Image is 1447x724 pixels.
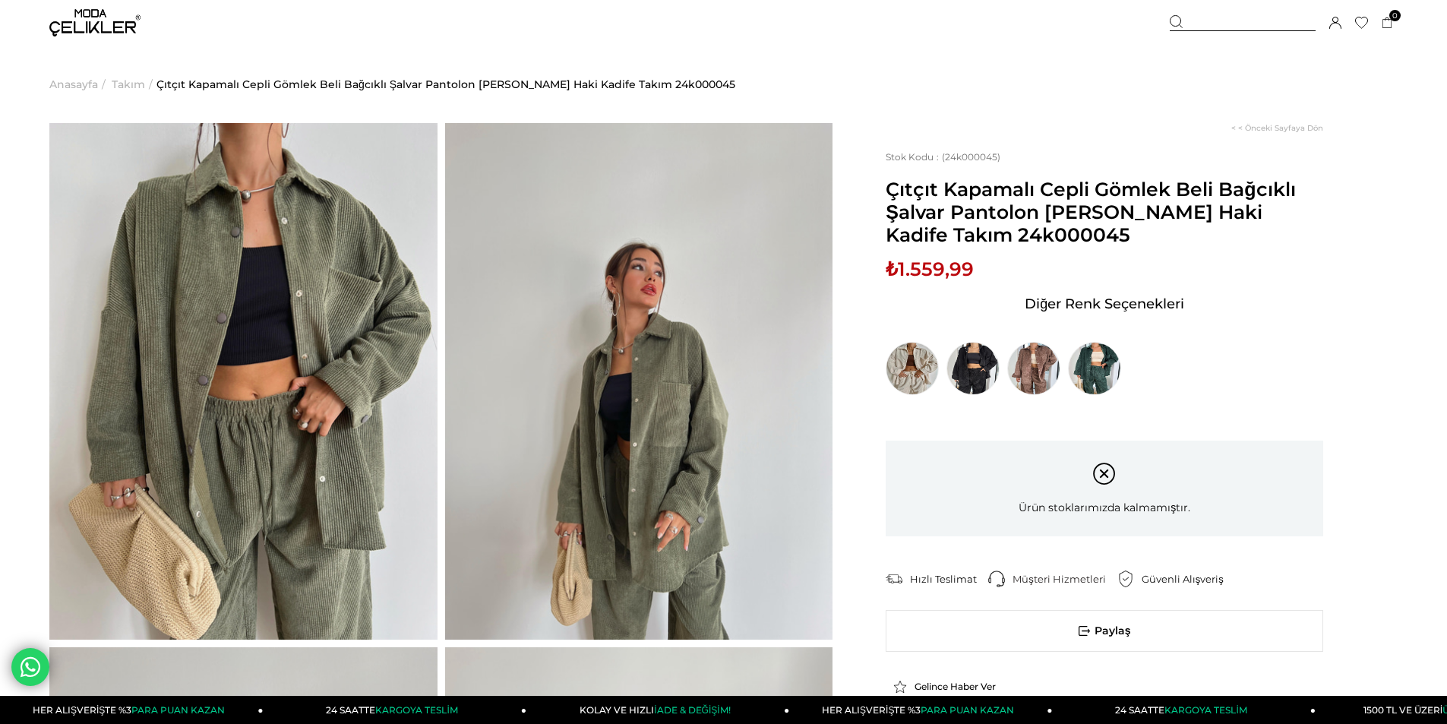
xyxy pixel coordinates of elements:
[886,151,1000,163] span: (24k000045)
[1007,342,1060,395] img: Çıtçıt Kapamalı Cepli Gömlek Beli Bağcıklı Şalvar Pantolon Dante Kadın Kahve Kadife Takım 24k000045
[375,704,457,716] span: KARGOYA TESLİM
[1013,572,1117,586] div: Müşteri Hizmetleri
[886,258,974,280] span: ₺1.559,99
[915,681,996,692] span: Gelince Haber Ver
[886,151,942,163] span: Stok Kodu
[921,704,1014,716] span: PARA PUAN KAZAN
[264,696,526,724] a: 24 SAATTEKARGOYA TESLİM
[886,441,1323,536] div: Ürün stoklarımızda kalmamıştır.
[886,342,939,395] img: Çıtçıt Kapamalı Cepli Gömlek Beli Bağcıklı Şalvar Pantolon Dante Kadın Bej Kadife Takım 24k000045
[893,680,1024,694] a: Gelince Haber Ver
[445,123,833,640] img: Çıtçıt Kapamalı Cepli Gömlek Beli Bağcıklı Şalvar Pantolon Dante Kadın Haki Kadife Takım 24k000045
[1382,17,1393,29] a: 0
[1142,572,1235,586] div: Güvenli Alışveriş
[156,46,735,123] a: Çıtçıt Kapamalı Cepli Gömlek Beli Bağcıklı Şalvar Pantolon [PERSON_NAME] Haki Kadife Takım 24k000045
[946,342,1000,395] img: Çıtçıt Kapamalı Cepli Gömlek Beli Bağcıklı Şalvar Pantolon Dante Kadın Siyah Kadife Takım 24k000045
[112,46,145,123] a: Takım
[1389,10,1401,21] span: 0
[1231,123,1323,133] a: < < Önceki Sayfaya Dön
[1025,292,1184,316] span: Diğer Renk Seçenekleri
[49,46,98,123] a: Anasayfa
[49,46,109,123] li: >
[526,696,789,724] a: KOLAY VE HIZLIİADE & DEĞİŞİM!
[1117,571,1134,587] img: security.png
[1053,696,1316,724] a: 24 SAATTEKARGOYA TESLİM
[988,571,1005,587] img: call-center.png
[789,696,1052,724] a: HER ALIŞVERİŞTE %3PARA PUAN KAZAN
[131,704,225,716] span: PARA PUAN KAZAN
[910,572,988,586] div: Hızlı Teslimat
[654,704,730,716] span: İADE & DEĞİŞİM!
[886,178,1323,246] span: Çıtçıt Kapamalı Cepli Gömlek Beli Bağcıklı Şalvar Pantolon [PERSON_NAME] Haki Kadife Takım 24k000045
[49,123,438,640] img: Çıtçıt Kapamalı Cepli Gömlek Beli Bağcıklı Şalvar Pantolon Dante Kadın Haki Kadife Takım 24k000045
[886,571,902,587] img: shipping.png
[1068,342,1121,395] img: Çıtçıt Kapamalı Cepli Gömlek Beli Bağcıklı Şalvar Pantolon Dante Kadın Zümrüt Kadife Takım 24k000045
[886,611,1322,651] span: Paylaş
[49,9,141,36] img: logo
[112,46,156,123] li: >
[1164,704,1246,716] span: KARGOYA TESLİM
